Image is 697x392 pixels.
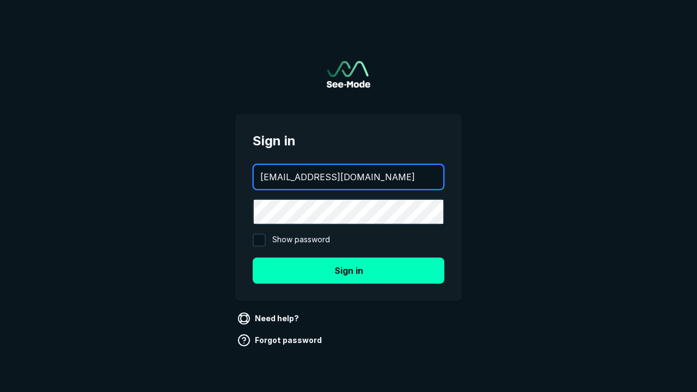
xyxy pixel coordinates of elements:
[327,61,370,88] img: See-Mode Logo
[235,310,303,327] a: Need help?
[272,234,330,247] span: Show password
[254,165,443,189] input: your@email.com
[253,131,444,151] span: Sign in
[327,61,370,88] a: Go to sign in
[235,332,326,349] a: Forgot password
[253,258,444,284] button: Sign in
